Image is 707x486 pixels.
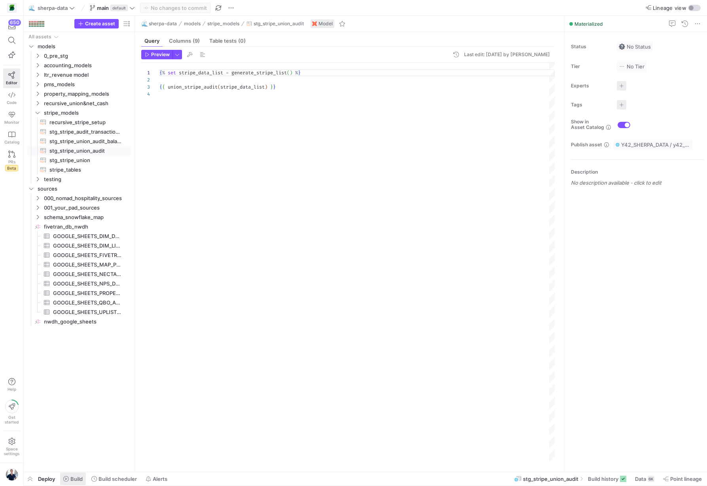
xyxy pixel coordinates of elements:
span: PRs [8,159,15,164]
button: models [182,19,203,28]
button: Help [3,374,20,395]
span: ) [290,70,292,76]
button: maindefault [88,3,137,13]
a: Editor [3,68,20,88]
span: Build history [588,476,618,482]
a: recursive_stripe_setup​​​​​​​​​​ [27,117,131,127]
div: Press SPACE to select this row. [27,127,131,136]
span: ( [218,84,220,90]
span: Help [7,387,17,391]
div: Last edit: [DATE] by [PERSON_NAME] [464,52,550,57]
span: recursive_stripe_setup​​​​​​​​​​ [49,118,122,127]
span: Lineage view [653,5,686,11]
a: Code [3,88,20,108]
span: Tier [571,64,610,69]
a: stg_stripe_audit_transaction_list​​​​​​​​​​ [27,127,131,136]
div: Press SPACE to select this row. [27,241,131,250]
button: Alerts [142,472,171,486]
div: Press SPACE to select this row. [27,222,131,231]
div: Press SPACE to select this row. [27,250,131,260]
span: stripe_data_list [179,70,223,76]
div: Press SPACE to select this row. [27,288,131,298]
span: recursive_union&net_cash [44,99,130,108]
div: 650 [8,19,21,26]
button: Data6K [631,472,658,486]
span: Deploy [38,476,55,482]
div: 6K [648,476,654,482]
span: { [162,84,165,90]
span: stg_stripe_union_audit_balance​​​​​​​​​​ [49,137,122,146]
button: 650 [3,19,20,33]
div: 3 [141,83,150,91]
span: GOOGLE_SHEETS_NECTAR_LOANS​​​​​​​​​ [53,270,122,279]
span: pms_models [44,80,130,89]
button: Build history [584,472,630,486]
span: } [273,84,276,90]
span: stg_stripe_union_audit​​​​​​​​​​ [49,146,122,155]
img: No status [619,43,625,50]
div: Press SPACE to select this row. [27,61,131,70]
a: GOOGLE_SHEETS_DIM_DATE​​​​​​​​​ [27,231,131,241]
a: Spacesettings [3,434,20,460]
span: stg_stripe_union_audit [254,21,304,26]
a: PRsBeta [3,148,20,174]
span: Model [318,21,333,26]
button: Preview [141,50,172,59]
a: stg_stripe_union_audit​​​​​​​​​​ [27,146,131,155]
span: % [295,70,298,76]
span: nwdh_google_sheets​​​​​​​​ [44,317,130,326]
span: Point lineage [670,476,702,482]
span: Catalog [4,140,19,144]
button: https://storage.googleapis.com/y42-prod-data-exchange/images/Zw5nrXaob3ONa4BScmSjND9Lv23l9CySrx8m... [3,466,20,483]
span: Build [70,476,83,482]
img: https://storage.googleapis.com/y42-prod-data-exchange/images/Zw5nrXaob3ONa4BScmSjND9Lv23l9CySrx8m... [6,468,18,481]
button: No statusNo Status [617,42,653,52]
span: ( [287,70,290,76]
p: No description available - click to edit [571,180,704,186]
div: Press SPACE to select this row. [27,260,131,269]
span: stg_stripe_audit_transaction_list​​​​​​​​​​ [49,127,122,136]
span: testing [44,175,130,184]
span: Space settings [4,446,19,456]
span: Tags [571,102,610,108]
span: stripe_models [207,21,239,26]
button: Build [60,472,86,486]
span: GOOGLE_SHEETS_FIVETRAN_AUDIT​​​​​​​​​ [53,251,122,260]
div: Press SPACE to select this row. [27,174,131,184]
span: sherpa-data [149,21,177,26]
a: GOOGLE_SHEETS_NECTAR_LOANS​​​​​​​​​ [27,269,131,279]
button: Y42_SHERPA_DATA / y42_sherpa_data_main / STG_STRIPE_UNION_AUDIT [614,140,693,150]
span: No Status [619,43,651,50]
div: Press SPACE to select this row. [27,212,131,222]
span: models [184,21,201,26]
button: Getstarted [3,397,20,427]
div: Press SPACE to select this row. [27,136,131,146]
div: Press SPACE to select this row. [27,298,131,307]
a: stg_stripe_union_audit_balance​​​​​​​​​​ [27,136,131,146]
div: Press SPACE to select this row. [27,89,131,98]
span: = [226,70,229,76]
span: Table tests [209,38,246,43]
div: Press SPACE to select this row. [27,184,131,193]
span: stripe_models [44,108,130,117]
div: Press SPACE to select this row. [27,165,131,174]
button: Build scheduler [88,472,140,486]
span: main [97,5,109,11]
span: % [162,70,165,76]
button: 🌊sherpa-data [140,19,179,28]
button: stg_stripe_union_audit [245,19,306,28]
img: No tier [619,63,625,70]
div: 4 [141,91,150,98]
p: Description [571,169,704,175]
div: Press SPACE to select this row. [27,307,131,317]
span: Query [144,38,159,43]
span: } [270,84,273,90]
span: GOOGLE_SHEETS_PROPERTY_DATA​​​​​​​​​ [53,289,122,298]
a: stripe_tables​​​​​​​​​​ [27,165,131,174]
div: 2 [141,76,150,83]
img: https://storage.googleapis.com/y42-prod-data-exchange/images/8zH7NGsoioThIsGoE9TeuKf062YnnTrmQ10g... [8,4,16,12]
a: nwdh_google_sheets​​​​​​​​ [27,317,131,326]
span: stg_stripe_union​​​​​​​​​​ [49,156,122,165]
span: union_stripe_audit [168,84,218,90]
span: sherpa-data [38,5,68,11]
